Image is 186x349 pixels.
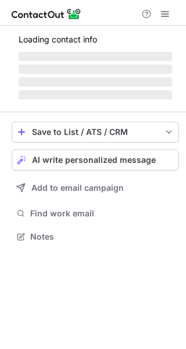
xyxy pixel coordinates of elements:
span: ‌ [19,77,172,87]
div: Save to List / ATS / CRM [32,127,159,137]
span: ‌ [19,52,172,61]
span: ‌ [19,65,172,74]
button: save-profile-one-click [12,122,179,143]
button: Find work email [12,205,179,222]
button: Add to email campaign [12,177,179,198]
span: AI write personalized message [32,155,156,165]
img: ContactOut v5.3.10 [12,7,81,21]
span: Add to email campaign [31,183,124,193]
button: Notes [12,229,179,245]
button: AI write personalized message [12,149,179,170]
span: ‌ [19,90,172,99]
p: Loading contact info [19,35,172,44]
span: Notes [30,232,174,242]
span: Find work email [30,208,174,219]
